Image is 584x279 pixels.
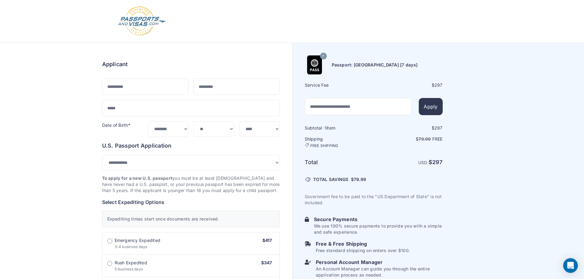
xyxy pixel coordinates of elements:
span: 297 [432,159,443,165]
span: Emergency Expedited [115,237,161,243]
h6: Secure Payments [314,216,443,223]
span: USD [418,160,427,165]
span: 297 [434,82,443,88]
strong: $ [429,159,443,165]
span: 1 [325,125,326,130]
span: TOTAL SAVINGS [313,176,349,183]
h6: Shipping [305,136,373,148]
p: $ [374,136,443,142]
span: 3-4 business days [115,244,147,249]
span: $ [351,176,366,183]
label: Date of Birth* [102,123,130,128]
div: Expediting times start once documents are received. [102,211,280,227]
p: Government fee to be paid to the "US Department of State" is not included. [305,194,443,206]
p: An Account Manager can guide you through the entire application process as needed. [316,266,443,278]
span: Rush Expedited [115,260,147,266]
span: Free [432,136,443,141]
button: Apply [419,98,442,115]
div: Open Intercom Messenger [563,258,578,273]
h6: Applicant [102,60,128,69]
p: We use 100% secure payments to provide you with a simple and safe experience. [314,223,443,235]
h6: U.S. Passport Application [102,141,280,150]
div: $ [374,82,443,88]
p: you must be at least [DEMOGRAPHIC_DATA] and have never had a U.S. passport, or your previous pass... [102,175,280,194]
h6: Subtotal · item [305,125,373,131]
span: 79.99 [418,136,431,141]
img: Product Name [305,55,324,74]
h6: Personal Account Manager [316,258,443,266]
span: 297 [434,125,443,130]
strong: To apply for a new U.S. passport [102,175,173,181]
h6: Passport: [GEOGRAPHIC_DATA] [7 days] [332,62,418,68]
span: 7 [322,52,324,60]
h6: Service Fee [305,82,373,88]
span: 5 business days [115,267,143,271]
span: $417 [262,238,272,243]
span: $347 [261,260,272,265]
h6: Total [305,158,373,167]
p: Free standard shipping on orders over $100. [316,247,410,254]
h6: Free & Free Shipping [316,240,410,247]
h6: Select Expediting Options [102,198,280,206]
div: $ [374,125,443,131]
img: Logo [117,6,166,36]
span: 79.99 [354,177,366,182]
span: FREE SHIPPING [310,143,338,148]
